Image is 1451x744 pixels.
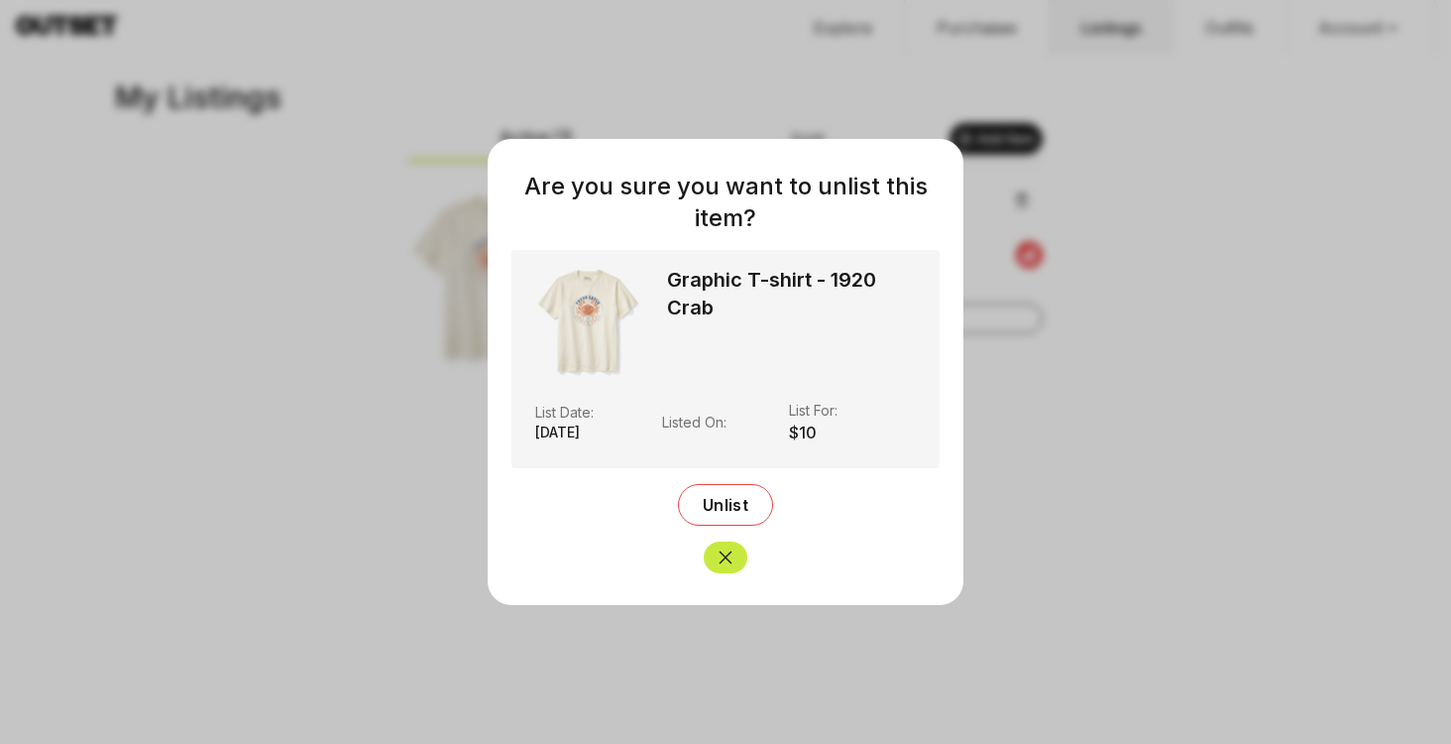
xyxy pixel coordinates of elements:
div: List Date: [535,403,662,423]
div: [DATE] [535,423,662,442]
div: Listed On: [662,413,789,433]
h3: Are you sure you want to unlist this item? [511,171,940,234]
div: Graphic T-shirt - 1920 Crab [667,266,916,393]
div: List For: [789,401,916,421]
div: $ 10 [789,421,916,444]
button: Unlist [678,484,773,526]
span: Unlist [703,495,748,515]
button: Close [704,542,747,573]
